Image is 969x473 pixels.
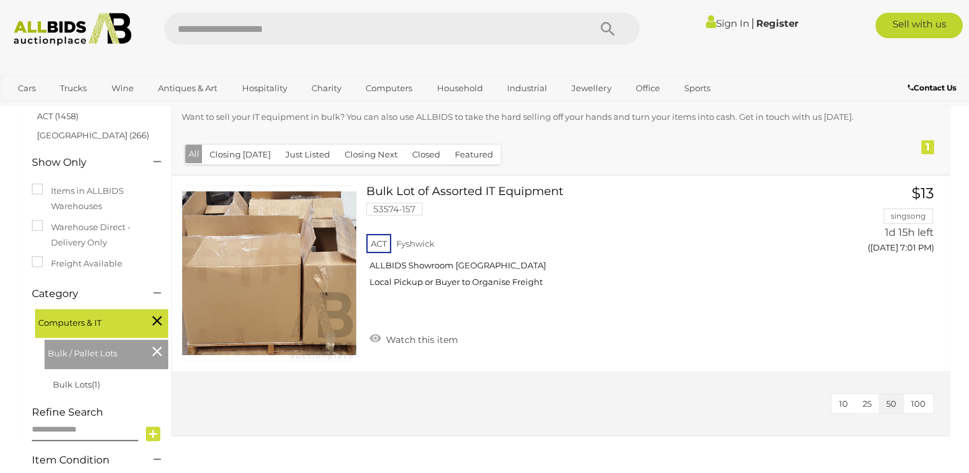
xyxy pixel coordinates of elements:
[38,312,134,330] span: Computers & IT
[182,110,868,124] p: Want to sell your IT equipment in bulk? You can also use ALLBIDS to take the hard selling off you...
[879,394,904,414] button: 50
[447,145,501,164] button: Featured
[32,157,134,168] h4: Show Only
[150,78,226,99] a: Antiques & Art
[499,78,556,99] a: Industrial
[37,130,149,140] a: [GEOGRAPHIC_DATA] (266)
[32,220,159,250] label: Warehouse Direct - Delivery Only
[903,394,933,414] button: 100
[103,78,142,99] a: Wine
[908,83,956,92] b: Contact Us
[32,288,134,300] h4: Category
[875,13,963,38] a: Sell with us
[92,379,100,389] span: (1)
[48,343,143,361] span: Bulk / Pallet Lots
[7,13,138,46] img: Allbids.com.au
[705,17,749,29] a: Sign In
[908,81,959,95] a: Contact Us
[357,78,420,99] a: Computers
[839,398,848,409] span: 10
[32,256,122,271] label: Freight Available
[912,184,934,202] span: $13
[202,145,278,164] button: Closing [DATE]
[32,455,134,466] h4: Item Condition
[32,184,159,214] label: Items in ALLBIDS Warehouses
[337,145,405,164] button: Closing Next
[37,111,78,121] a: ACT (1458)
[53,379,100,389] a: Bulk Lots(1)
[676,78,719,99] a: Sports
[366,329,461,348] a: Watch this item
[750,16,754,30] span: |
[429,78,491,99] a: Household
[855,394,879,414] button: 25
[830,186,938,260] a: $13 singsong 1d 15h left ([DATE] 7:01 PM)
[10,99,117,120] a: [GEOGRAPHIC_DATA]
[32,407,168,418] h4: Refine Search
[563,78,619,99] a: Jewellery
[376,186,810,297] a: Bulk Lot of Assorted IT Equipment 53574-157 ACT Fyshwick ALLBIDS Showroom [GEOGRAPHIC_DATA] Local...
[383,334,458,346] span: Watch this item
[234,78,296,99] a: Hospitality
[278,145,338,164] button: Just Listed
[52,78,95,99] a: Trucks
[756,17,798,29] a: Register
[303,78,350,99] a: Charity
[831,394,856,414] button: 10
[911,398,926,409] span: 100
[405,145,448,164] button: Closed
[886,398,896,409] span: 50
[10,78,44,99] a: Cars
[921,140,934,154] div: 1
[576,13,640,45] button: Search
[863,398,872,409] span: 25
[628,78,668,99] a: Office
[185,145,203,163] button: All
